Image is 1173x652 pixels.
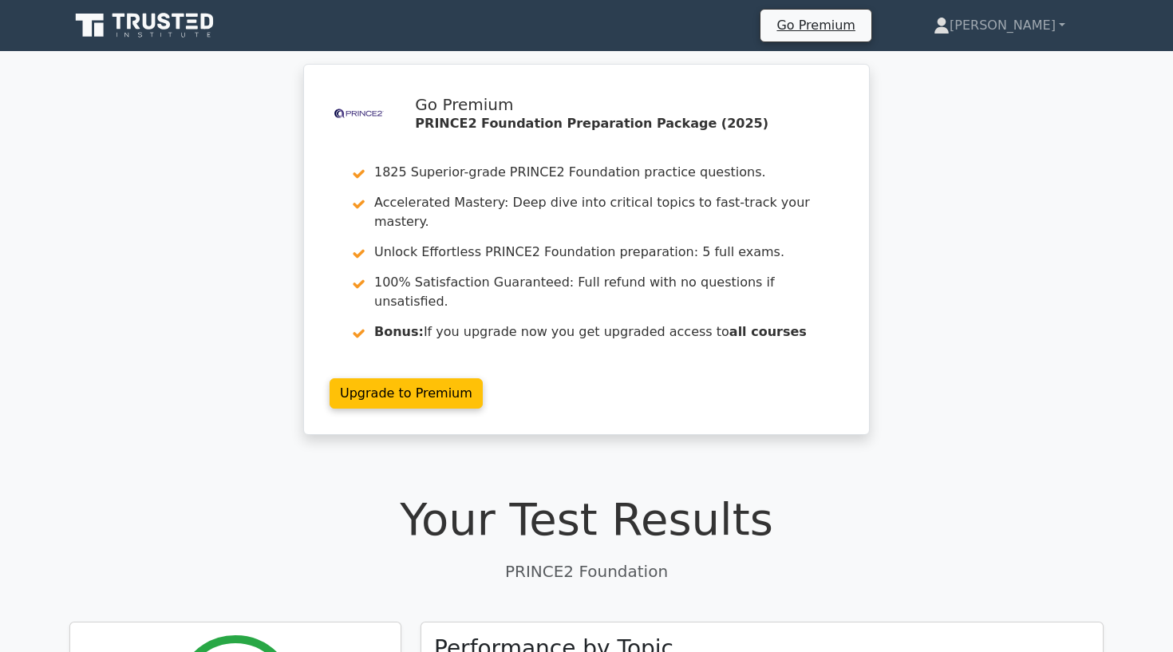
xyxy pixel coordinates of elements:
[767,14,864,36] a: Go Premium
[69,559,1104,583] p: PRINCE2 Foundation
[895,10,1104,41] a: [PERSON_NAME]
[69,492,1104,546] h1: Your Test Results
[330,378,483,409] a: Upgrade to Premium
